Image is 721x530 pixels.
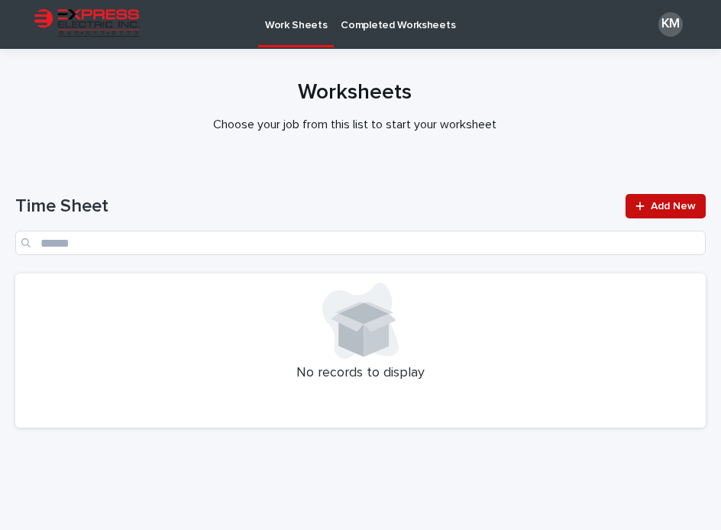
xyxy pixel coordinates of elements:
[24,365,697,382] p: No records to display
[626,194,706,218] a: Add New
[15,80,694,106] h1: Worksheets
[50,118,661,132] p: Choose your job from this list to start your worksheet
[31,9,145,40] img: tUiPX7DQXS8qXfM3MZz1
[651,201,696,212] span: Add New
[15,231,706,255] input: Search
[658,12,683,37] div: KM
[15,196,616,218] h1: Time Sheet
